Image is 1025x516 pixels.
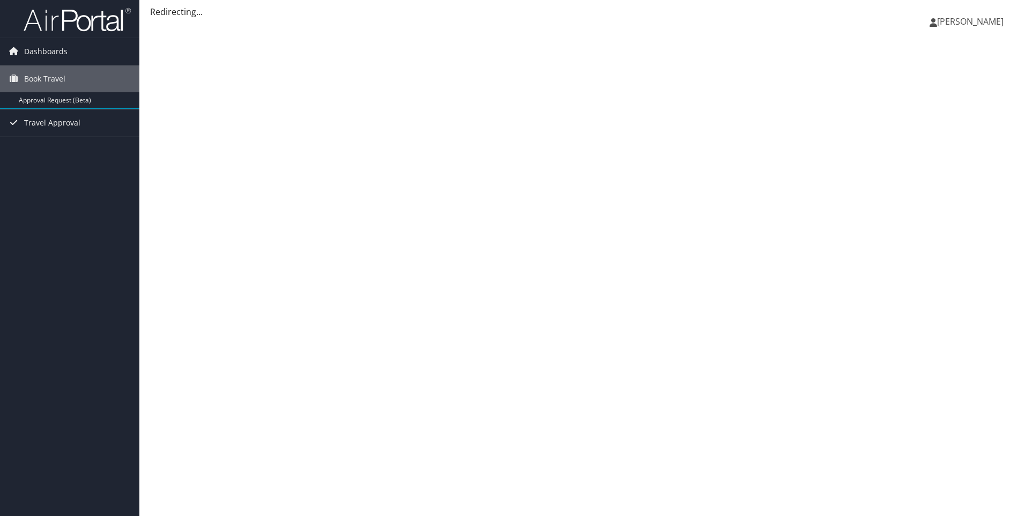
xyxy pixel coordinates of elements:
[937,16,1004,27] span: [PERSON_NAME]
[150,5,1014,18] div: Redirecting...
[930,5,1014,38] a: [PERSON_NAME]
[24,7,131,32] img: airportal-logo.png
[24,38,68,65] span: Dashboards
[24,65,65,92] span: Book Travel
[24,109,80,136] span: Travel Approval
